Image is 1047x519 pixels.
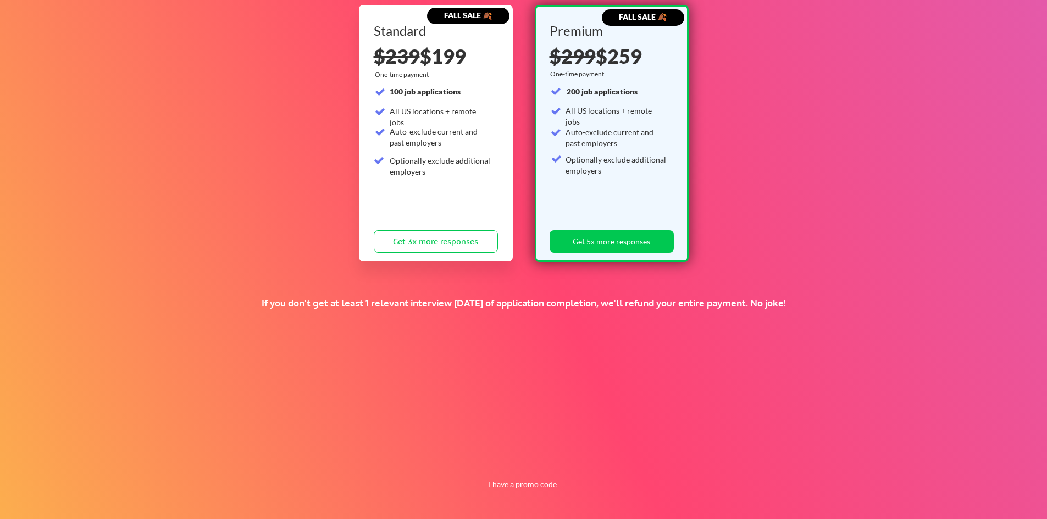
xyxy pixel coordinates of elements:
[390,155,491,177] div: Optionally exclude additional employers
[375,70,432,79] div: One-time payment
[374,44,420,68] s: $239
[566,105,667,127] div: All US locations + remote jobs
[483,478,563,491] button: I have a promo code
[619,12,667,21] strong: FALL SALE 🍂
[566,154,667,176] div: Optionally exclude additional employers
[374,46,498,66] div: $199
[550,230,674,253] button: Get 5x more responses
[390,87,461,96] strong: 100 job applications
[550,24,670,37] div: Premium
[550,44,596,68] s: $299
[390,126,491,148] div: Auto-exclude current and past employers
[550,46,670,66] div: $259
[374,230,498,253] button: Get 3x more responses
[191,297,856,309] div: If you don't get at least 1 relevant interview [DATE] of application completion, we'll refund you...
[390,106,491,127] div: All US locations + remote jobs
[374,24,494,37] div: Standard
[444,10,492,20] strong: FALL SALE 🍂
[550,70,607,79] div: One-time payment
[567,87,638,96] strong: 200 job applications
[566,127,667,148] div: Auto-exclude current and past employers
